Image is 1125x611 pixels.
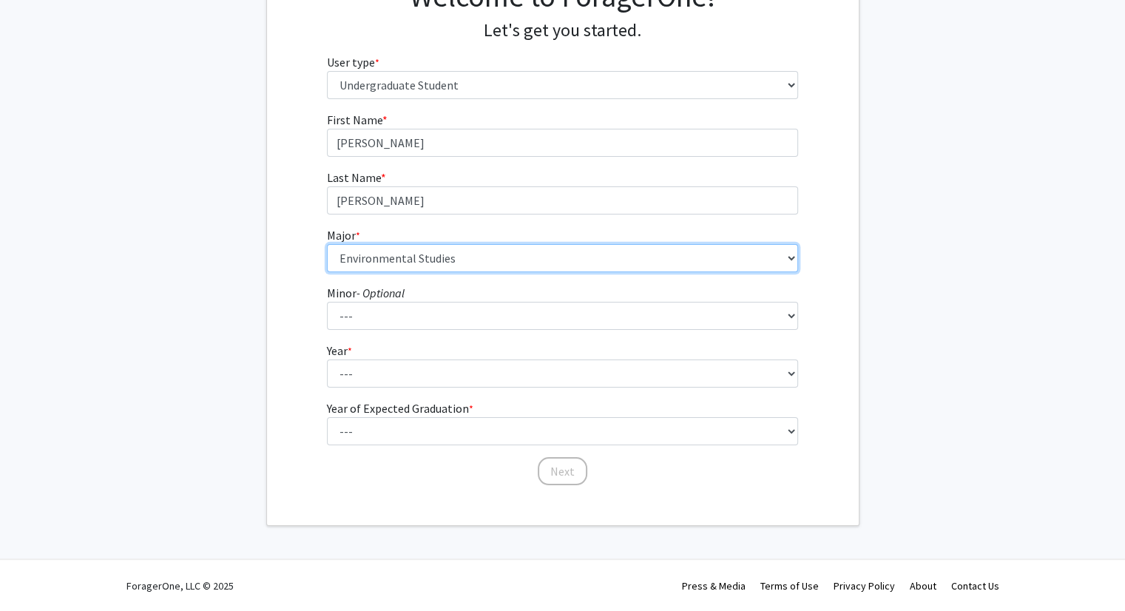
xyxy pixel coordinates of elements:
iframe: Chat [11,544,63,600]
a: Contact Us [951,579,999,593]
span: Last Name [327,170,381,185]
label: Year of Expected Graduation [327,399,473,417]
a: Terms of Use [760,579,819,593]
button: Next [538,457,587,485]
label: User type [327,53,379,71]
label: Minor [327,284,405,302]
label: Major [327,226,360,244]
i: - Optional [357,286,405,300]
a: Privacy Policy [834,579,895,593]
h4: Let's get you started. [327,20,798,41]
a: About [910,579,936,593]
a: Press & Media [682,579,746,593]
label: Year [327,342,352,359]
span: First Name [327,112,382,127]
